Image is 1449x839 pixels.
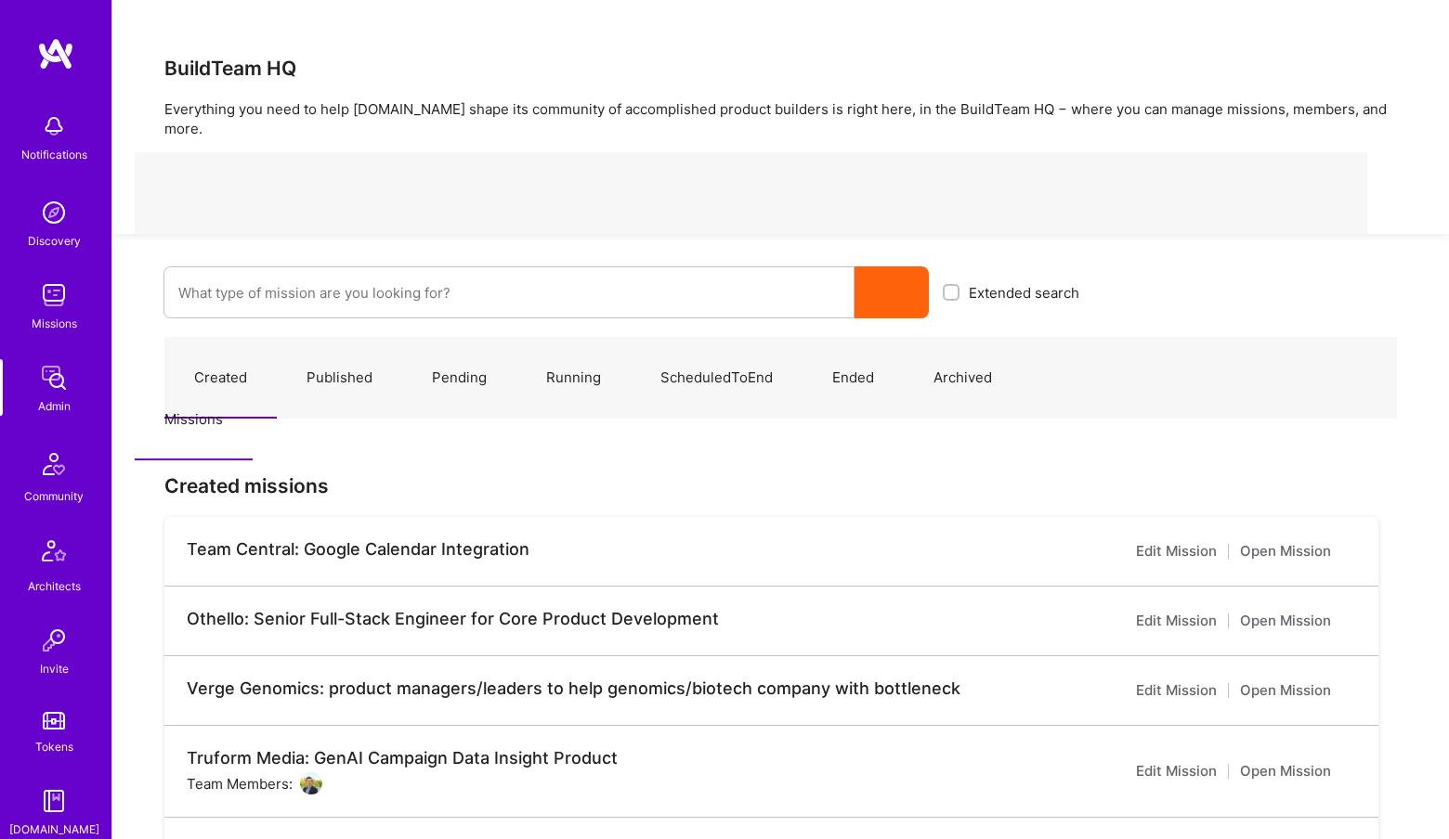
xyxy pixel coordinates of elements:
div: Notifications [21,145,87,164]
i: icon Search [885,286,899,300]
input: What type of mission are you looking for? [178,269,840,316]
div: Missions [32,314,77,333]
img: bell [35,108,72,145]
img: Invite [35,622,72,659]
div: Architects [28,576,81,596]
img: tokens [43,712,65,729]
img: logo [37,37,74,71]
img: Architects [32,532,76,576]
div: Tokens [35,737,73,756]
div: Discovery [28,231,81,251]
a: Missions [135,380,253,460]
img: teamwork [35,277,72,314]
div: Community [24,486,84,506]
img: guide book [35,782,72,820]
img: admin teamwork [35,359,72,396]
div: Invite [40,659,69,678]
img: discovery [35,194,72,231]
div: Admin [38,396,71,416]
span: Extended search [969,283,1079,303]
img: Community [32,442,76,486]
div: [DOMAIN_NAME] [9,820,99,839]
